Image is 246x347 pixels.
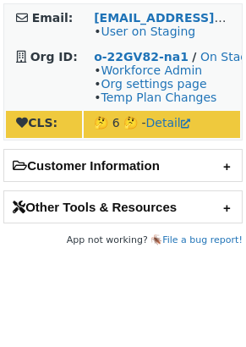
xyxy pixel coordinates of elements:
[94,25,195,38] span: •
[94,63,216,104] span: • • •
[101,63,202,77] a: Workforce Admin
[192,50,196,63] strong: /
[30,50,78,63] strong: Org ID:
[101,25,195,38] a: User on Staging
[84,111,240,138] td: 🤔 6 🤔 -
[94,50,189,63] a: o-22GV82-na1
[146,116,190,129] a: Detail
[3,232,243,249] footer: App not working? 🪳
[32,11,74,25] strong: Email:
[16,116,57,129] strong: CLS:
[4,191,242,223] h2: Other Tools & Resources
[101,91,216,104] a: Temp Plan Changes
[4,150,242,181] h2: Customer Information
[162,234,243,245] a: File a bug report!
[101,77,206,91] a: Org settings page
